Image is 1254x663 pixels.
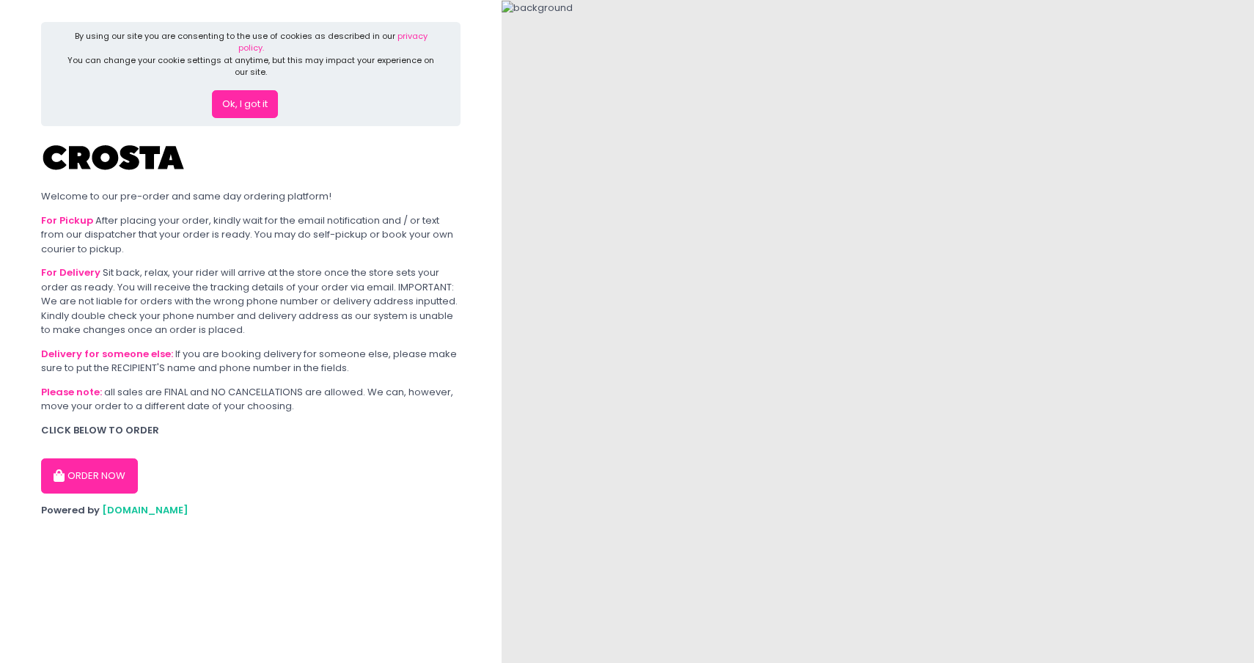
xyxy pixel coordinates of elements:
[502,1,573,15] img: background
[41,136,188,180] img: Crosta Pizzeria
[41,265,100,279] b: For Delivery
[41,189,461,204] div: Welcome to our pre-order and same day ordering platform!
[41,213,93,227] b: For Pickup
[41,385,102,399] b: Please note:
[41,458,138,494] button: ORDER NOW
[41,503,461,518] div: Powered by
[41,213,461,257] div: After placing your order, kindly wait for the email notification and / or text from our dispatche...
[212,90,278,118] button: Ok, I got it
[41,347,461,376] div: If you are booking delivery for someone else, please make sure to put the RECIPIENT'S name and ph...
[102,503,188,517] a: [DOMAIN_NAME]
[41,265,461,337] div: Sit back, relax, your rider will arrive at the store once the store sets your order as ready. You...
[41,347,173,361] b: Delivery for someone else:
[41,423,461,438] div: CLICK BELOW TO ORDER
[66,30,436,78] div: By using our site you are consenting to the use of cookies as described in our You can change you...
[238,30,428,54] a: privacy policy.
[41,385,461,414] div: all sales are FINAL and NO CANCELLATIONS are allowed. We can, however, move your order to a diffe...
